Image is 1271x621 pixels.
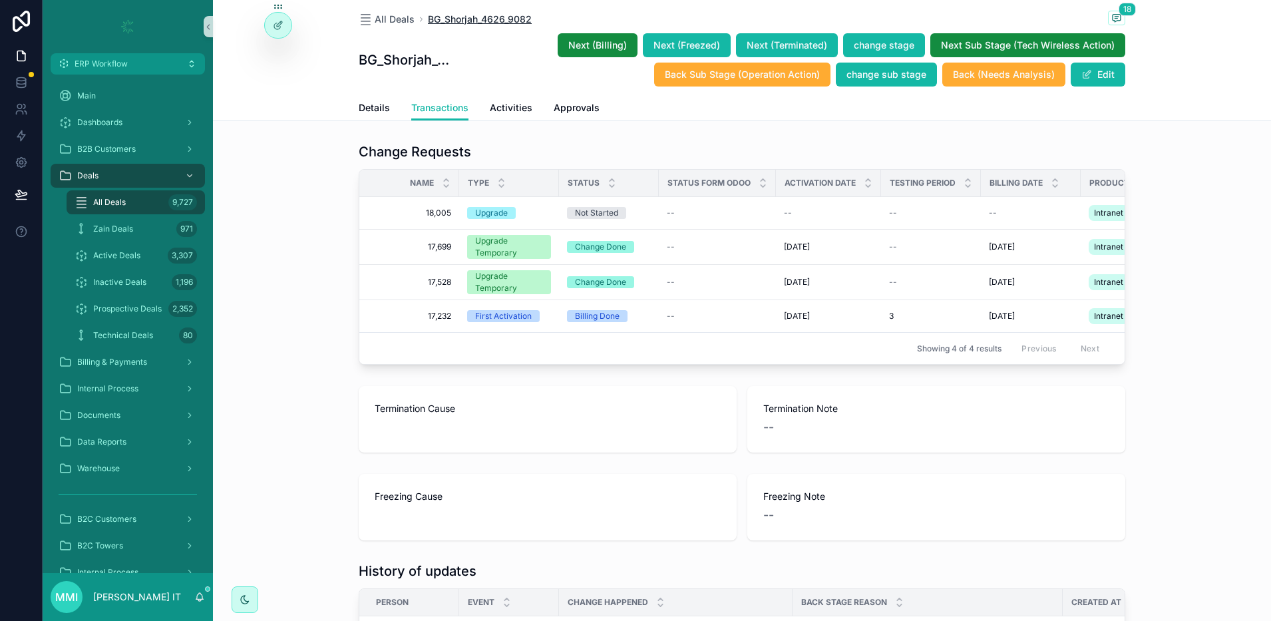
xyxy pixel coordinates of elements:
span: Data Reports [77,437,126,447]
span: Testing Period [890,178,956,188]
span: -- [784,208,792,218]
span: [DATE] [784,277,810,288]
div: Billing Done [575,310,620,322]
a: [DATE] [784,242,873,252]
span: Back stage reason [801,597,887,608]
a: [DATE] [989,242,1073,252]
span: Freezing Cause [375,490,721,503]
span: Next (Freezed) [653,39,720,52]
a: Not Started [567,207,651,219]
span: -- [889,277,897,288]
div: Not Started [575,207,618,219]
a: Deals [51,164,205,188]
span: [DATE] [784,311,810,321]
a: -- [889,242,973,252]
a: Billing & Payments [51,350,205,374]
a: Upgrade [467,207,551,219]
span: [DATE] [989,277,1015,288]
div: 9,727 [168,194,197,210]
a: All Deals9,727 [67,190,205,214]
button: Back Sub Stage (Operation Action) [654,63,830,87]
span: Inactive Deals [93,277,146,288]
span: [DATE] [989,242,1015,252]
a: Transactions [411,96,468,121]
div: 1,196 [172,274,197,290]
div: Upgrade Temporary [475,235,543,259]
p: [PERSON_NAME] IT [93,590,181,604]
span: Technical Deals [93,330,153,341]
span: Type [468,178,489,188]
div: Change Done [575,241,626,253]
h1: History of updates [359,562,476,580]
span: change stage [854,39,914,52]
div: 80 [179,327,197,343]
a: Intranet [1089,306,1173,327]
span: Created at [1071,597,1121,608]
span: Main [77,91,96,101]
span: -- [763,418,774,437]
a: -- [667,242,768,252]
div: Upgrade [475,207,508,219]
a: Data Reports [51,430,205,454]
a: -- [989,208,1073,218]
span: Person [376,597,409,608]
span: Details [359,101,390,114]
span: B2C Towers [77,540,123,551]
a: Change Done [567,241,651,253]
a: Internal Process [51,377,205,401]
a: Warehouse [51,457,205,481]
span: Internal Process [77,567,138,578]
span: BG_Shorjah_4626_9082 [428,13,532,26]
a: -- [784,208,873,218]
span: Warehouse [77,463,120,474]
span: 17,699 [375,242,451,252]
span: Active Deals [93,250,140,261]
button: Next (Billing) [558,33,637,57]
a: Intranet [1089,272,1173,293]
span: Change Happened [568,597,648,608]
a: [DATE] [784,277,873,288]
a: 3 [889,311,973,321]
span: Prospective Deals [93,304,162,314]
a: B2C Customers [51,507,205,531]
span: B2C Customers [77,514,136,524]
span: -- [667,311,675,321]
h1: Change Requests [359,142,471,161]
span: Zain Deals [93,224,133,234]
span: -- [989,208,997,218]
button: change stage [843,33,925,57]
span: Next Sub Stage (Tech Wireless Action) [941,39,1115,52]
span: B2B Customers [77,144,136,154]
span: Deals [77,170,98,181]
a: First Activation [467,310,551,322]
span: Dashboards [77,117,122,128]
a: Inactive Deals1,196 [67,270,205,294]
a: All Deals [359,13,415,26]
span: Intranet [1094,311,1123,321]
span: Internal Process [77,383,138,394]
span: Back (Needs Analysis) [953,68,1055,81]
a: -- [667,208,768,218]
a: 18,005 [375,208,451,218]
span: Activation Date [785,178,856,188]
span: -- [889,208,897,218]
a: 17,232 [375,311,451,321]
button: ERP Workflow [51,53,205,75]
span: -- [667,277,675,288]
span: Billing & Payments [77,357,147,367]
a: 17,528 [375,277,451,288]
a: Dashboards [51,110,205,134]
span: Termination Cause [375,402,721,415]
a: [DATE] [989,311,1073,321]
span: Billing Date [990,178,1043,188]
a: Details [359,96,390,122]
span: 3 [889,311,894,321]
span: ERP Workflow [75,59,128,69]
span: Name [410,178,434,188]
span: Next (Terminated) [747,39,827,52]
span: -- [667,242,675,252]
a: Main [51,84,205,108]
